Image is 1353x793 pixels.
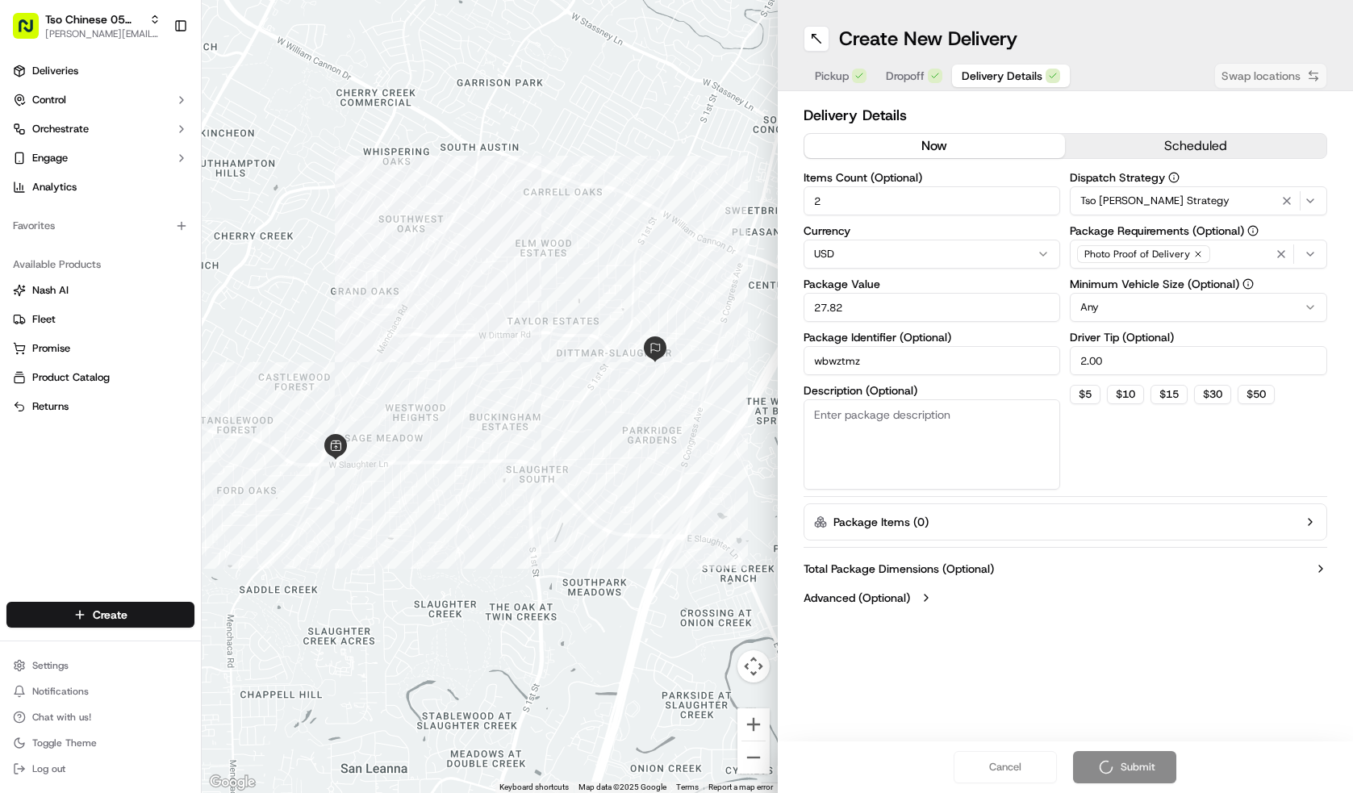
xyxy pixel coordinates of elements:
a: Promise [13,341,188,356]
span: Control [32,93,66,107]
button: Notifications [6,680,194,703]
a: Powered byPylon [114,273,195,286]
span: Pylon [161,273,195,286]
span: Fleet [32,312,56,327]
a: Open this area in Google Maps (opens a new window) [206,772,259,793]
input: Enter package value [804,293,1061,322]
a: Nash AI [13,283,188,298]
span: Engage [32,151,68,165]
label: Items Count (Optional) [804,172,1061,183]
button: $5 [1070,385,1100,404]
span: Log out [32,762,65,775]
button: $30 [1194,385,1231,404]
p: Welcome 👋 [16,65,294,90]
label: Package Value [804,278,1061,290]
button: Promise [6,336,194,361]
button: now [804,134,1066,158]
button: Control [6,87,194,113]
button: [PERSON_NAME][EMAIL_ADDRESS][DOMAIN_NAME] [45,27,161,40]
input: Got a question? Start typing here... [42,104,290,121]
a: Report a map error [708,783,773,791]
button: Tso [PERSON_NAME] Strategy [1070,186,1327,215]
button: $10 [1107,385,1144,404]
span: Delivery Details [962,68,1042,84]
label: Package Identifier (Optional) [804,332,1061,343]
span: Returns [32,399,69,414]
h1: Create New Delivery [839,26,1017,52]
button: Minimum Vehicle Size (Optional) [1242,278,1254,290]
button: $50 [1238,385,1275,404]
a: Analytics [6,174,194,200]
button: Engage [6,145,194,171]
a: Deliveries [6,58,194,84]
span: Dropoff [886,68,925,84]
span: Analytics [32,180,77,194]
span: API Documentation [152,234,259,250]
img: Google [206,772,259,793]
label: Minimum Vehicle Size (Optional) [1070,278,1327,290]
button: $15 [1150,385,1188,404]
button: Keyboard shortcuts [499,782,569,793]
button: Product Catalog [6,365,194,390]
label: Advanced (Optional) [804,590,910,606]
span: Photo Proof of Delivery [1084,248,1190,261]
input: Enter number of items [804,186,1061,215]
button: Start new chat [274,159,294,178]
span: Nash AI [32,283,69,298]
span: Settings [32,659,69,672]
button: Advanced (Optional) [804,590,1328,606]
button: Zoom in [737,708,770,741]
button: Orchestrate [6,116,194,142]
button: Toggle Theme [6,732,194,754]
span: Map data ©2025 Google [578,783,666,791]
a: Returns [13,399,188,414]
button: scheduled [1065,134,1326,158]
div: Favorites [6,213,194,239]
button: Zoom out [737,741,770,774]
span: Deliveries [32,64,78,78]
span: Pickup [815,68,849,84]
button: Create [6,602,194,628]
img: 1736555255976-a54dd68f-1ca7-489b-9aae-adbdc363a1c4 [16,154,45,183]
label: Dispatch Strategy [1070,172,1327,183]
button: Settings [6,654,194,677]
span: Orchestrate [32,122,89,136]
label: Package Items ( 0 ) [833,514,929,530]
button: Package Requirements (Optional) [1247,225,1259,236]
span: Create [93,607,127,623]
span: Tso [PERSON_NAME] Strategy [1080,194,1230,208]
a: Product Catalog [13,370,188,385]
button: Tso Chinese 05 [PERSON_NAME] [45,11,143,27]
h2: Delivery Details [804,104,1328,127]
a: Fleet [13,312,188,327]
button: Map camera controls [737,650,770,682]
span: Product Catalog [32,370,110,385]
label: Currency [804,225,1061,236]
span: Promise [32,341,70,356]
span: Toggle Theme [32,737,97,749]
button: Total Package Dimensions (Optional) [804,561,1328,577]
button: Fleet [6,307,194,332]
input: Enter package identifier [804,346,1061,375]
label: Total Package Dimensions (Optional) [804,561,994,577]
label: Driver Tip (Optional) [1070,332,1327,343]
a: Terms (opens in new tab) [676,783,699,791]
label: Package Requirements (Optional) [1070,225,1327,236]
button: Package Items (0) [804,503,1328,540]
button: Dispatch Strategy [1168,172,1180,183]
img: Nash [16,16,48,48]
button: Photo Proof of Delivery [1070,240,1327,269]
input: Enter driver tip amount [1070,346,1327,375]
div: 💻 [136,236,149,248]
button: Tso Chinese 05 [PERSON_NAME][PERSON_NAME][EMAIL_ADDRESS][DOMAIN_NAME] [6,6,167,45]
button: Chat with us! [6,706,194,728]
span: Notifications [32,685,89,698]
button: Nash AI [6,278,194,303]
button: Returns [6,394,194,419]
a: 💻API Documentation [130,227,265,257]
span: Chat with us! [32,711,91,724]
div: 📗 [16,236,29,248]
div: Available Products [6,252,194,278]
